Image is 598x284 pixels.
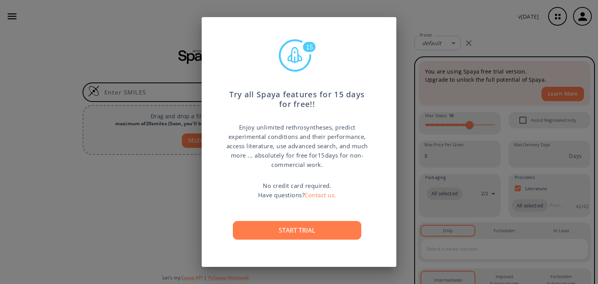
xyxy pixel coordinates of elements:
p: No credit card required. Have questions? [258,181,336,200]
p: Try all Spaya features for 15 days for free!! [225,82,369,109]
text: 15 [306,44,313,51]
p: Enjoy unlimited rethrosyntheses, predict experimental conditions and their performance, access li... [225,123,369,169]
a: Contact us. [304,191,336,199]
button: Start trial [233,221,361,240]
